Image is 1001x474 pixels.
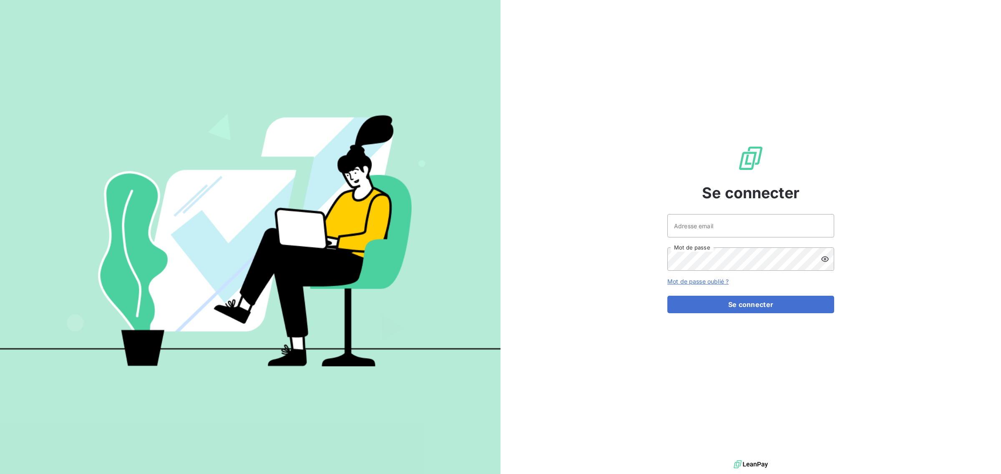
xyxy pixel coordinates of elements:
[702,182,800,204] span: Se connecter
[737,145,764,172] img: Logo LeanPay
[734,458,768,471] img: logo
[667,296,834,313] button: Se connecter
[667,278,729,285] a: Mot de passe oublié ?
[667,214,834,237] input: placeholder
